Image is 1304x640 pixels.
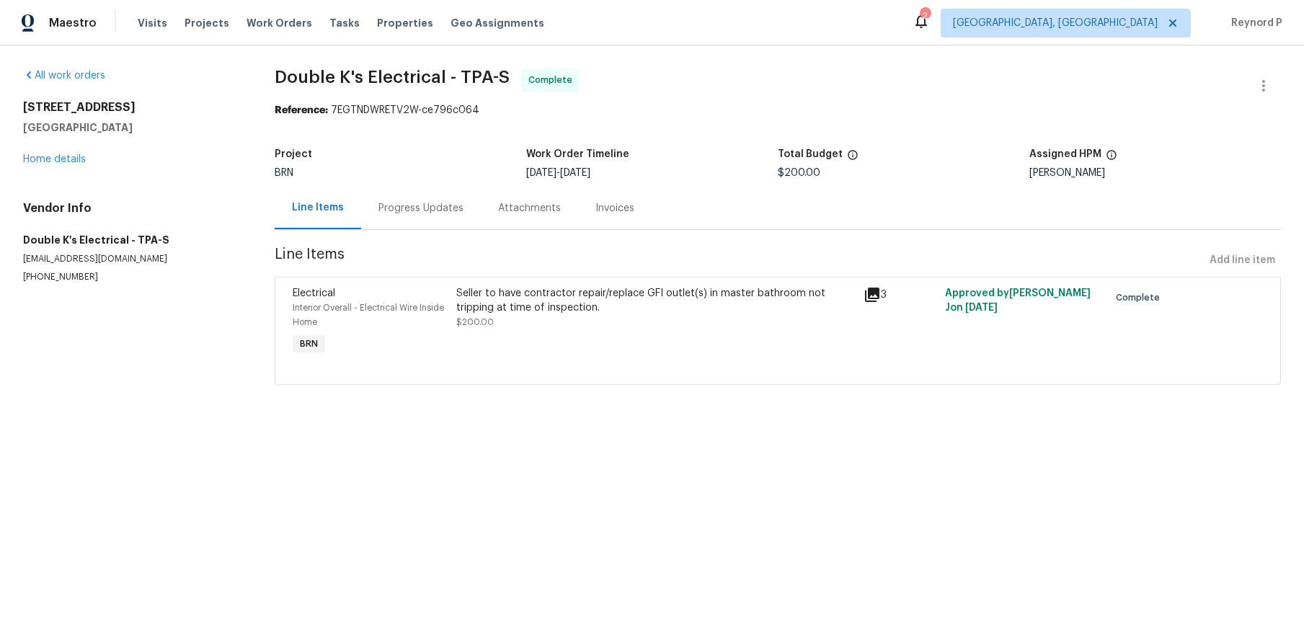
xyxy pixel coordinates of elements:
span: Visits [138,16,167,30]
span: Geo Assignments [451,16,544,30]
span: Properties [377,16,433,30]
h5: Project [275,149,312,159]
span: Electrical [293,288,335,298]
span: - [526,168,590,178]
a: All work orders [23,71,105,81]
span: $200.00 [778,168,820,178]
span: Line Items [275,247,1204,274]
span: Approved by [PERSON_NAME] J on [945,288,1091,313]
span: The total cost of line items that have been proposed by Opendoor. This sum includes line items th... [847,149,859,168]
span: Reynord P [1225,16,1282,30]
div: Seller to have contractor repair/replace GFI outlet(s) in master bathroom not tripping at time of... [456,286,856,315]
span: BRN [275,168,293,178]
p: [PHONE_NUMBER] [23,271,240,283]
span: Interior Overall - Electrical Wire Inside Home [293,303,444,326]
span: Maestro [49,16,97,30]
span: [GEOGRAPHIC_DATA], [GEOGRAPHIC_DATA] [953,16,1158,30]
div: 3 [864,286,936,303]
span: Projects [185,16,229,30]
div: Line Items [292,200,344,215]
a: Home details [23,154,86,164]
span: Complete [1116,290,1166,305]
span: Tasks [329,18,360,28]
span: BRN [294,337,324,351]
h5: Double K's Electrical - TPA-S [23,233,240,247]
h2: [STREET_ADDRESS] [23,100,240,115]
div: Invoices [595,201,634,215]
h5: Total Budget [778,149,843,159]
span: $200.00 [456,318,494,326]
span: [DATE] [965,303,998,313]
h5: [GEOGRAPHIC_DATA] [23,120,240,135]
b: Reference: [275,105,328,115]
p: [EMAIL_ADDRESS][DOMAIN_NAME] [23,253,240,265]
h4: Vendor Info [23,201,240,215]
div: 2 [920,9,930,23]
h5: Work Order Timeline [526,149,629,159]
h5: Assigned HPM [1029,149,1101,159]
span: [DATE] [560,168,590,178]
span: Work Orders [247,16,312,30]
div: [PERSON_NAME] [1029,168,1281,178]
div: Attachments [498,201,561,215]
span: The hpm assigned to this work order. [1106,149,1117,168]
span: Complete [528,73,578,87]
div: 7EGTNDWRETV2W-ce796c064 [275,103,1281,117]
div: Progress Updates [378,201,464,215]
span: Double K's Electrical - TPA-S [275,68,510,86]
span: [DATE] [526,168,556,178]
